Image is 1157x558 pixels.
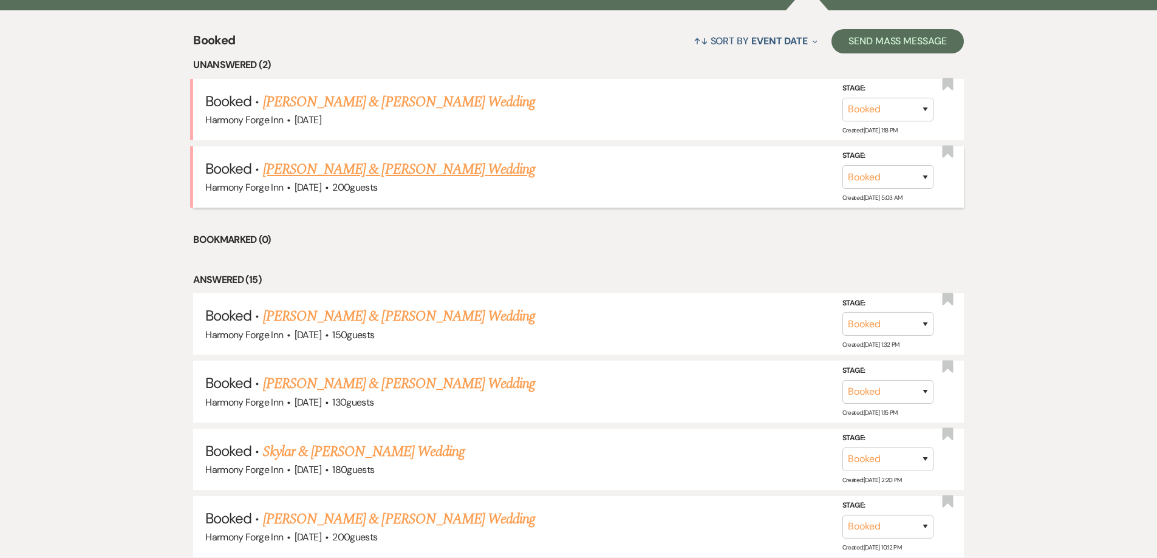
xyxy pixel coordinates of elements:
span: Created: [DATE] 1:18 PM [842,126,898,134]
span: [DATE] [295,328,321,341]
span: Booked [193,31,235,57]
label: Stage: [842,432,933,445]
span: Created: [DATE] 2:20 PM [842,476,902,484]
span: Booked [205,441,251,460]
button: Sort By Event Date [689,25,822,57]
span: Created: [DATE] 1:32 PM [842,341,899,349]
span: 150 guests [332,328,374,341]
span: [DATE] [295,396,321,409]
li: Bookmarked (0) [193,232,964,248]
span: Created: [DATE] 1:15 PM [842,409,898,417]
label: Stage: [842,364,933,378]
span: [DATE] [295,114,321,126]
button: Send Mass Message [831,29,964,53]
span: Harmony Forge Inn [205,114,283,126]
span: Event Date [751,35,808,47]
span: 200 guests [332,531,377,543]
label: Stage: [842,499,933,512]
span: Created: [DATE] 10:12 PM [842,543,901,551]
a: [PERSON_NAME] & [PERSON_NAME] Wedding [263,373,535,395]
a: [PERSON_NAME] & [PERSON_NAME] Wedding [263,508,535,530]
span: Created: [DATE] 5:03 AM [842,194,903,202]
span: Booked [205,509,251,528]
span: Harmony Forge Inn [205,396,283,409]
span: [DATE] [295,463,321,476]
label: Stage: [842,297,933,310]
span: Harmony Forge Inn [205,531,283,543]
label: Stage: [842,149,933,163]
li: Answered (15) [193,272,964,288]
span: 180 guests [332,463,374,476]
span: Booked [205,373,251,392]
span: Harmony Forge Inn [205,328,283,341]
span: ↑↓ [694,35,708,47]
span: 200 guests [332,181,377,194]
span: [DATE] [295,181,321,194]
a: [PERSON_NAME] & [PERSON_NAME] Wedding [263,305,535,327]
span: [DATE] [295,531,321,543]
span: Harmony Forge Inn [205,181,283,194]
span: 130 guests [332,396,374,409]
span: Booked [205,92,251,111]
a: Skylar & [PERSON_NAME] Wedding [263,441,465,463]
span: Booked [205,306,251,325]
a: [PERSON_NAME] & [PERSON_NAME] Wedding [263,158,535,180]
li: Unanswered (2) [193,57,964,73]
a: [PERSON_NAME] & [PERSON_NAME] Wedding [263,91,535,113]
span: Harmony Forge Inn [205,463,283,476]
span: Booked [205,159,251,178]
label: Stage: [842,82,933,95]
